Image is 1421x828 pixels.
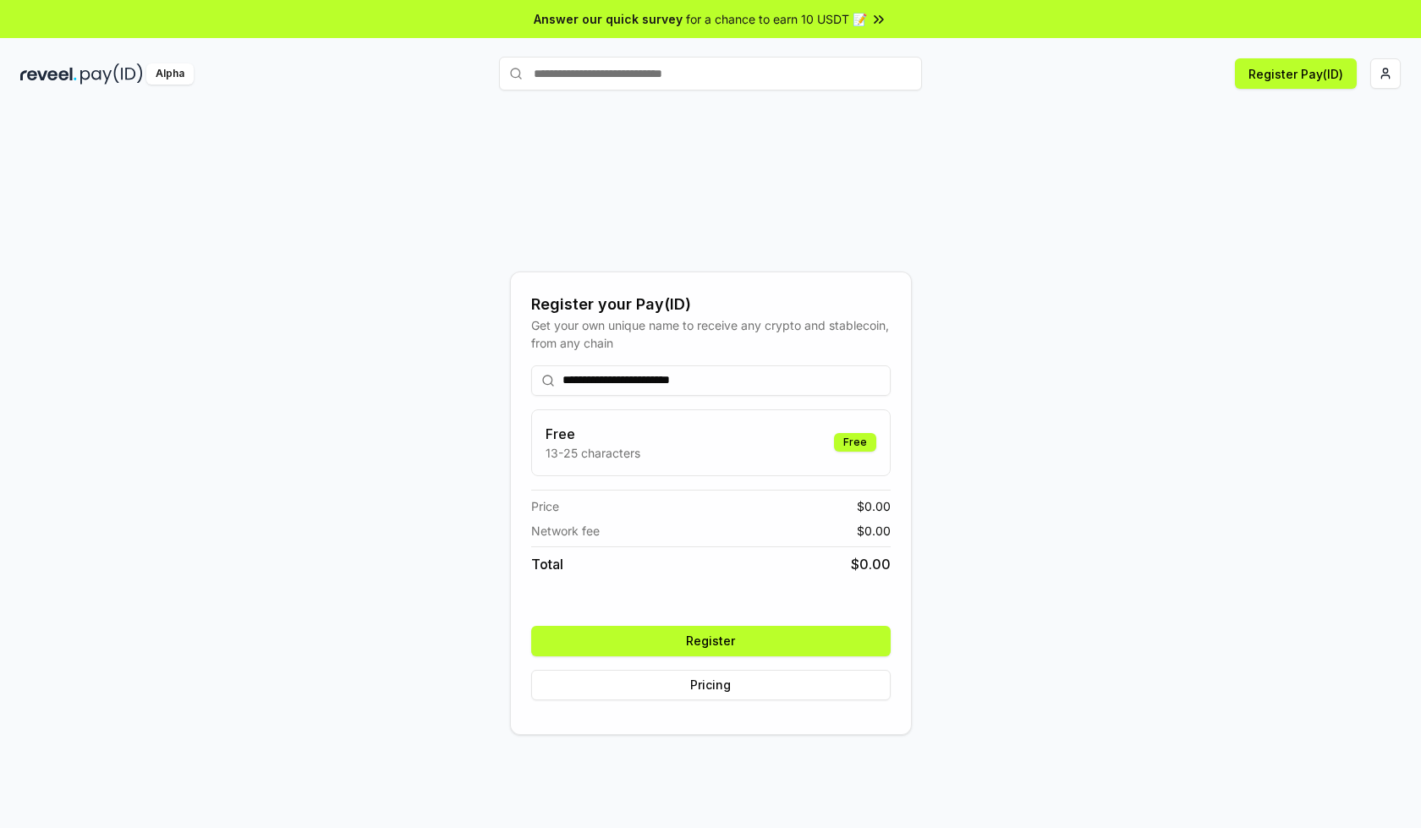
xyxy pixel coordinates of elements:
div: Get your own unique name to receive any crypto and stablecoin, from any chain [531,316,891,352]
div: Alpha [146,63,194,85]
button: Pricing [531,670,891,700]
span: for a chance to earn 10 USDT 📝 [686,10,867,28]
span: $ 0.00 [857,497,891,515]
span: Answer our quick survey [534,10,683,28]
span: $ 0.00 [851,554,891,574]
button: Register [531,626,891,656]
div: Free [834,433,876,452]
h3: Free [546,424,640,444]
img: reveel_dark [20,63,77,85]
span: $ 0.00 [857,522,891,540]
button: Register Pay(ID) [1235,58,1357,89]
p: 13-25 characters [546,444,640,462]
span: Total [531,554,563,574]
span: Price [531,497,559,515]
span: Network fee [531,522,600,540]
div: Register your Pay(ID) [531,293,891,316]
img: pay_id [80,63,143,85]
